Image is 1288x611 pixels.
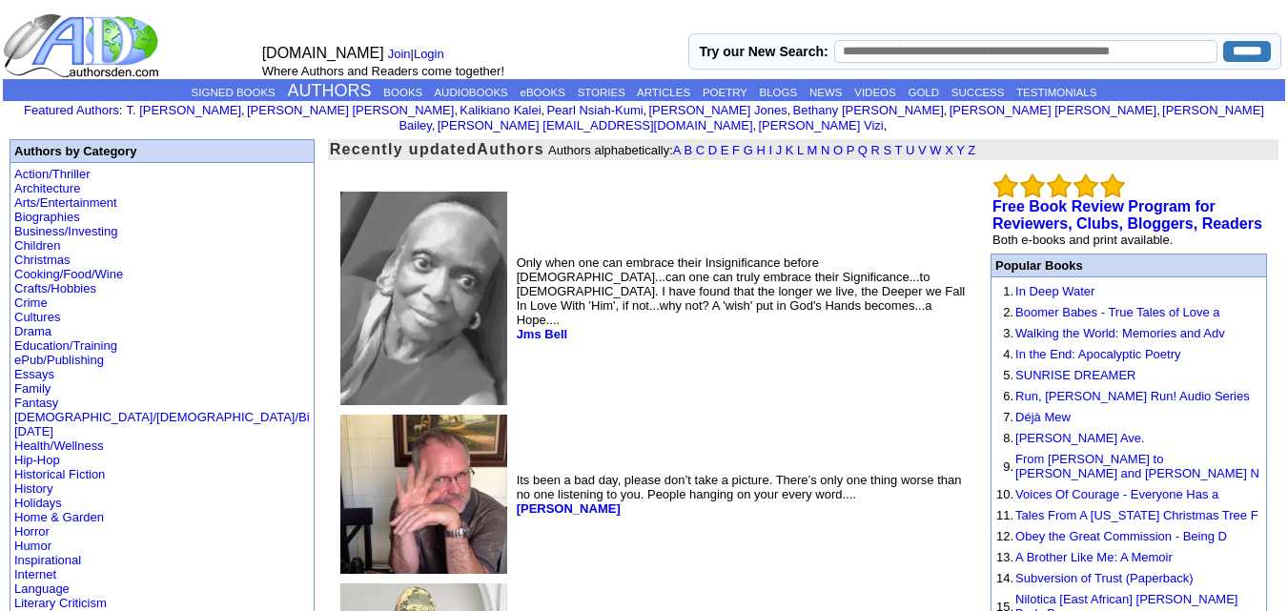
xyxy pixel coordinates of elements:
a: In Deep Water [1015,284,1094,298]
font: i [544,106,546,116]
a: AUTHORS [288,81,372,100]
a: Business/Investing [14,224,117,238]
a: S [884,143,892,157]
a: Pearl Nsiah-Kumi [546,103,643,117]
a: O [833,143,843,157]
img: bigemptystars.png [993,173,1018,198]
a: Humor [14,539,51,553]
img: 108732.jpg [340,192,507,405]
a: Hip-Hop [14,453,60,467]
a: Q [858,143,868,157]
a: [DATE] [14,424,53,438]
font: | [388,47,451,61]
a: Architecture [14,181,80,195]
a: SUNRISE DREAMER [1015,368,1135,382]
iframe: fb:like Facebook Social Plugin [335,167,668,186]
a: Boomer Babes - True Tales of Love a [1015,305,1219,319]
img: shim.gif [996,344,997,345]
img: shim.gif [996,407,997,408]
a: C [696,143,705,157]
img: bigemptystars.png [1073,173,1098,198]
a: Walking the World: Memories and Adv [1015,326,1225,340]
a: Run, [PERSON_NAME] Run! Audio Series [1015,389,1250,403]
font: Popular Books [995,258,1083,273]
a: SIGNED BOOKS [192,87,276,98]
a: Internet [14,567,56,581]
a: Join [388,47,411,61]
font: 7. [1003,410,1013,424]
a: Biographies [14,210,80,224]
font: i [1160,106,1162,116]
a: D [708,143,717,157]
a: W [930,143,941,157]
font: Where Authors and Readers come together! [262,64,504,78]
a: NEWS [809,87,843,98]
a: Subversion of Trust (Paperback) [1015,571,1193,585]
a: [PERSON_NAME] Bailey [399,103,1264,132]
font: 4. [1003,347,1013,361]
a: Déjà Mew [1015,410,1071,424]
a: STORIES [578,87,625,98]
a: In the End: Apocalyptic Poetry [1015,347,1180,361]
a: Literary Criticism [14,596,107,610]
img: shim.gif [996,323,997,324]
a: From [PERSON_NAME] to [PERSON_NAME] and [PERSON_NAME] N [1015,452,1259,480]
font: i [458,106,460,116]
font: 11. [996,508,1013,522]
font: 8. [1003,431,1013,445]
a: M [807,143,817,157]
a: TESTIMONIALS [1016,87,1096,98]
img: bigemptystars.png [1100,173,1125,198]
a: Y [956,143,964,157]
a: Obey the Great Commission - Being D [1015,529,1227,543]
a: Voices Of Courage - Everyone Has a [1015,487,1218,501]
a: P [847,143,854,157]
font: : [24,103,122,117]
a: X [945,143,953,157]
img: shim.gif [996,505,997,506]
font: 14. [996,571,1013,585]
font: Authors alphabetically: [548,143,975,157]
a: F [732,143,740,157]
img: logo_ad.gif [3,12,163,79]
font: i [947,106,949,116]
a: Drama [14,324,51,338]
img: shim.gif [996,484,997,485]
a: U [906,143,914,157]
a: Kalikiano Kalei [460,103,541,117]
a: Bethany [PERSON_NAME] [793,103,944,117]
font: 9. [1003,459,1013,474]
a: R [870,143,879,157]
label: Try our New Search: [699,44,828,59]
font: Its been a bad day, please don’t take a picture. There’s only one thing worse than no one listeni... [517,473,962,516]
a: Christmas [14,253,71,267]
a: B [684,143,692,157]
a: [PERSON_NAME] Vizi [758,118,883,132]
a: Free Book Review Program for Reviewers, Clubs, Bloggers, Readers [992,198,1262,232]
a: AUDIOBOOKS [434,87,507,98]
a: [PERSON_NAME] [PERSON_NAME] [950,103,1156,117]
a: N [821,143,829,157]
font: 13. [996,550,1013,564]
a: SUCCESS [951,87,1005,98]
a: Fantasy [14,396,58,410]
a: Cooking/Food/Wine [14,267,123,281]
img: shim.gif [996,428,997,429]
a: I [768,143,772,157]
a: Holidays [14,496,62,510]
a: [PERSON_NAME] Jones [648,103,787,117]
font: , , , , , , , , , , [126,103,1264,132]
font: Recently updated [330,141,478,157]
font: 2. [1003,305,1013,319]
b: Jms Bell [517,327,567,341]
a: V [918,143,927,157]
a: Children [14,238,60,253]
img: 211017.jpeg [340,415,507,574]
img: shim.gif [996,526,997,527]
img: shim.gif [996,365,997,366]
a: Essays [14,367,54,381]
a: Horror [14,524,50,539]
a: Z [968,143,975,157]
a: T. [PERSON_NAME] [126,103,241,117]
